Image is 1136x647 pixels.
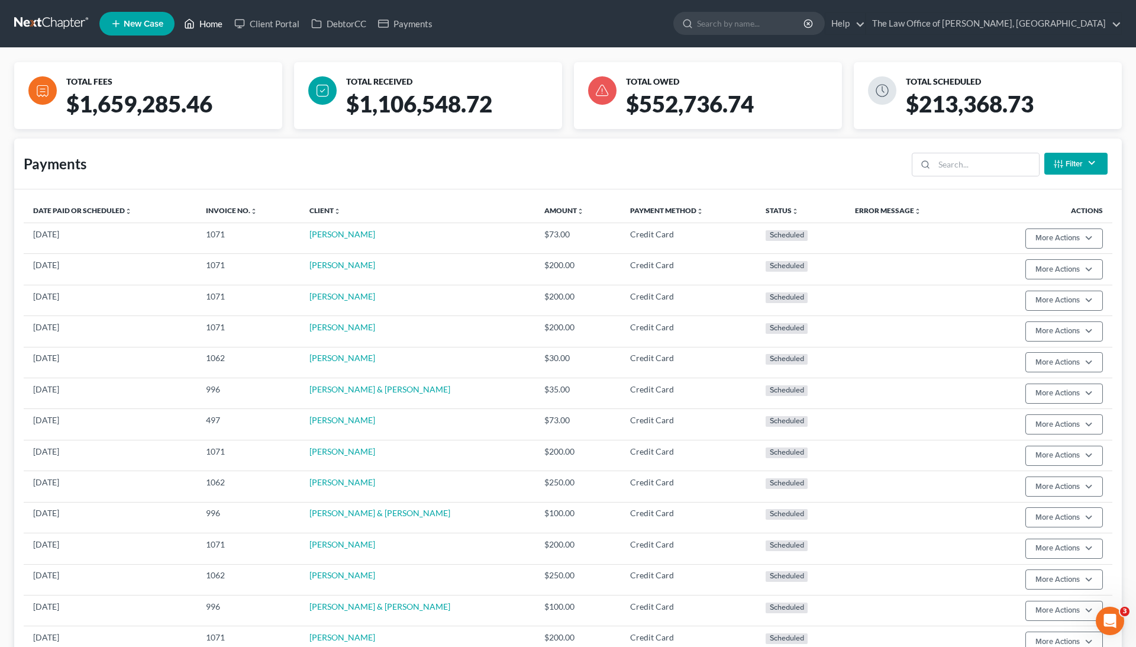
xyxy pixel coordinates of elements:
button: Filter [1044,153,1108,175]
th: Actions [971,199,1112,223]
a: [PERSON_NAME] [309,291,375,301]
div: Scheduled [766,354,808,365]
a: Help [825,13,865,34]
td: 1062 [196,471,300,502]
i: unfold_more [250,208,257,215]
a: [PERSON_NAME] [309,322,375,332]
button: More Actions [1025,259,1103,279]
div: $552,736.74 [621,90,851,129]
a: [PERSON_NAME] [309,539,375,549]
div: Scheduled [766,323,808,334]
td: $200.00 [535,440,621,471]
i: unfold_more [577,208,584,215]
a: Client Portal [228,13,305,34]
td: [DATE] [24,347,196,378]
div: Scheduled [766,385,808,396]
td: Credit Card [621,378,756,409]
div: TOTAL RECEIVED [346,76,557,88]
input: Search by name... [697,12,805,34]
td: 1062 [196,347,300,378]
div: TOTAL SCHEDULED [906,76,1117,88]
td: 1062 [196,564,300,595]
td: 1071 [196,285,300,316]
button: More Actions [1025,507,1103,527]
button: More Actions [1025,539,1103,559]
td: Credit Card [621,440,756,471]
a: [PERSON_NAME] [309,353,375,363]
a: [PERSON_NAME] [309,415,375,425]
td: [DATE] [24,409,196,440]
a: [PERSON_NAME] [309,477,375,487]
td: Credit Card [621,595,756,626]
div: Scheduled [766,261,808,272]
a: [PERSON_NAME] & [PERSON_NAME] [309,508,450,518]
a: [PERSON_NAME] [309,632,375,642]
td: 996 [196,502,300,533]
div: $1,659,285.46 [62,90,292,129]
a: [PERSON_NAME] [309,260,375,270]
div: Scheduled [766,509,808,520]
td: Credit Card [621,533,756,564]
div: Scheduled [766,540,808,551]
td: $250.00 [535,471,621,502]
a: Statusunfold_more [766,206,799,215]
td: 1071 [196,316,300,347]
span: 3 [1120,607,1129,616]
div: Scheduled [766,292,808,303]
button: More Actions [1025,601,1103,621]
button: More Actions [1025,321,1103,342]
a: DebtorCC [305,13,372,34]
div: Scheduled [766,478,808,489]
td: [DATE] [24,378,196,409]
td: Credit Card [621,254,756,285]
span: New Case [124,20,163,28]
td: $200.00 [535,316,621,347]
td: Credit Card [621,223,756,254]
td: Credit Card [621,285,756,316]
td: [DATE] [24,471,196,502]
div: Scheduled [766,416,808,427]
a: Amountunfold_more [544,206,584,215]
td: 497 [196,409,300,440]
td: [DATE] [24,285,196,316]
div: Scheduled [766,603,808,613]
td: $100.00 [535,595,621,626]
i: unfold_more [125,208,132,215]
i: unfold_more [914,208,921,215]
img: icon-file-b29cf8da5eedfc489a46aaea687006073f244b5a23b9e007f89f024b0964413f.svg [28,76,57,105]
div: Scheduled [766,448,808,458]
i: unfold_more [334,208,341,215]
td: Credit Card [621,347,756,378]
button: More Actions [1025,352,1103,372]
td: [DATE] [24,595,196,626]
iframe: Intercom live chat [1096,607,1124,635]
button: More Actions [1025,569,1103,590]
td: 996 [196,378,300,409]
a: [PERSON_NAME] [309,446,375,456]
a: [PERSON_NAME] & [PERSON_NAME] [309,384,450,394]
a: [PERSON_NAME] & [PERSON_NAME] [309,601,450,611]
td: $250.00 [535,564,621,595]
a: The Law Office of [PERSON_NAME], [GEOGRAPHIC_DATA] [866,13,1121,34]
button: More Actions [1025,414,1103,434]
a: Clientunfold_more [309,206,341,215]
td: Credit Card [621,564,756,595]
div: Scheduled [766,230,808,241]
button: More Actions [1025,228,1103,249]
img: icon-clock-d73164eb2ae29991c6cfd87df313ee0fe99a8f842979cbe5c34fb2ad7dc89896.svg [868,76,896,105]
td: [DATE] [24,502,196,533]
td: [DATE] [24,223,196,254]
td: $200.00 [535,285,621,316]
td: $100.00 [535,502,621,533]
a: Payments [372,13,438,34]
td: [DATE] [24,440,196,471]
td: [DATE] [24,533,196,564]
td: 1071 [196,254,300,285]
td: $73.00 [535,409,621,440]
div: TOTAL FEES [66,76,277,88]
td: $35.00 [535,378,621,409]
div: Scheduled [766,571,808,582]
td: Credit Card [621,502,756,533]
div: Payments [24,154,86,173]
div: $213,368.73 [901,90,1131,129]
